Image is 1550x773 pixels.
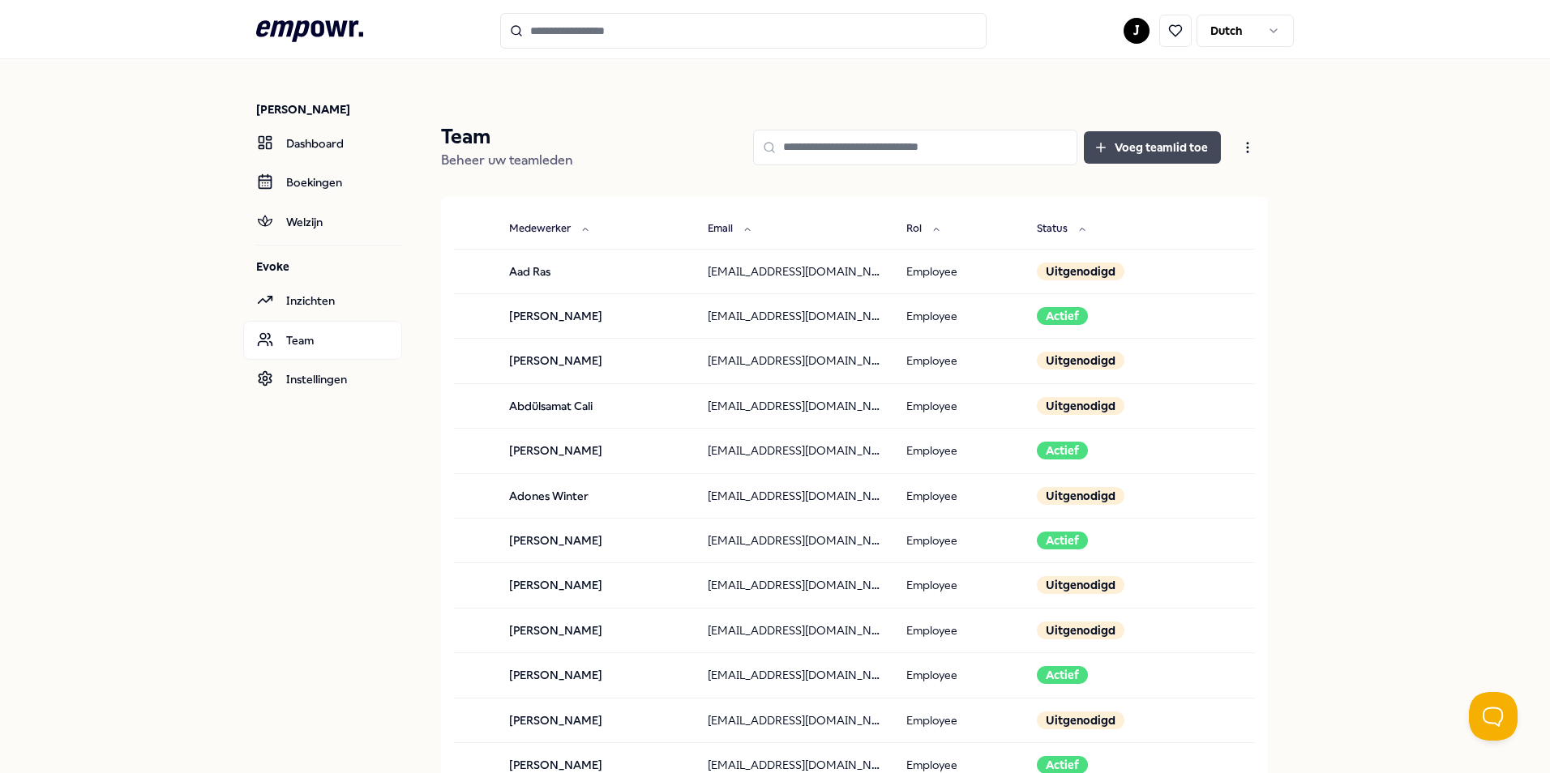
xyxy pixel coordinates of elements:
div: Uitgenodigd [1037,263,1124,280]
td: [EMAIL_ADDRESS][DOMAIN_NAME] [695,518,893,562]
button: J [1124,18,1150,44]
td: [EMAIL_ADDRESS][DOMAIN_NAME] [695,563,893,608]
td: Employee [893,339,1025,383]
td: [PERSON_NAME] [496,429,695,473]
input: Search for products, categories or subcategories [500,13,987,49]
td: Employee [893,293,1025,338]
td: [PERSON_NAME] [496,563,695,608]
div: Actief [1037,307,1088,325]
td: [EMAIL_ADDRESS][DOMAIN_NAME] [695,429,893,473]
td: [EMAIL_ADDRESS][DOMAIN_NAME] [695,383,893,428]
td: Employee [893,249,1025,293]
a: Team [243,321,402,360]
td: [PERSON_NAME] [496,518,695,562]
td: Abdülsamat Cali [496,383,695,428]
a: Instellingen [243,360,402,399]
a: Welzijn [243,203,402,241]
a: Boekingen [243,163,402,202]
button: Medewerker [496,213,603,246]
td: [PERSON_NAME] [496,608,695,652]
td: Employee [893,563,1025,608]
td: [PERSON_NAME] [496,653,695,698]
iframe: Help Scout Beacon - Open [1469,692,1518,741]
td: [PERSON_NAME] [496,293,695,338]
button: Rol [893,213,954,246]
td: [EMAIL_ADDRESS][DOMAIN_NAME] [695,339,893,383]
td: Aad Ras [496,249,695,293]
button: Email [695,213,765,246]
div: Actief [1037,666,1088,684]
td: [EMAIL_ADDRESS][DOMAIN_NAME] [695,249,893,293]
p: [PERSON_NAME] [256,101,402,117]
td: Adones Winter [496,473,695,518]
td: Employee [893,518,1025,562]
td: Employee [893,473,1025,518]
button: Voeg teamlid toe [1084,131,1221,164]
div: Actief [1037,442,1088,459]
td: [EMAIL_ADDRESS][DOMAIN_NAME] [695,653,893,698]
div: Uitgenodigd [1037,397,1124,415]
span: Beheer uw teamleden [441,152,573,168]
div: Uitgenodigd [1037,487,1124,505]
a: Inzichten [243,281,402,320]
td: [EMAIL_ADDRESS][DOMAIN_NAME] [695,608,893,652]
button: Open menu [1227,131,1268,164]
td: Employee [893,383,1025,428]
p: Team [441,124,573,150]
p: Evoke [256,258,402,275]
td: [EMAIL_ADDRESS][DOMAIN_NAME] [695,293,893,338]
td: Employee [893,429,1025,473]
td: [PERSON_NAME] [496,339,695,383]
div: Uitgenodigd [1037,576,1124,594]
div: Uitgenodigd [1037,621,1124,639]
a: Dashboard [243,124,402,163]
td: [EMAIL_ADDRESS][DOMAIN_NAME] [695,473,893,518]
td: Employee [893,653,1025,698]
div: Actief [1037,532,1088,549]
button: Status [1024,213,1100,246]
td: Employee [893,608,1025,652]
div: Uitgenodigd [1037,352,1124,369]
